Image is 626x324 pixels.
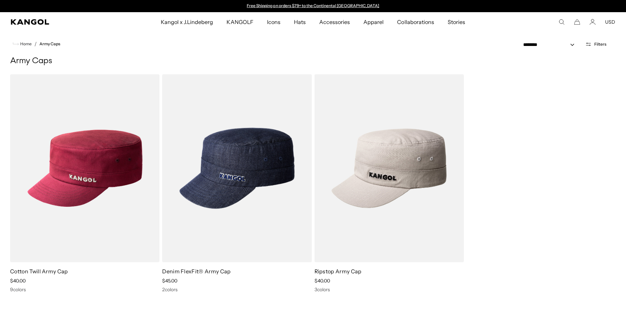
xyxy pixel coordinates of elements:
span: Apparel [363,12,384,32]
a: Denim FlexFit® Army Cap [162,268,231,275]
a: Kangol [11,19,106,25]
span: Filters [594,42,606,47]
a: Cotton Twill Army Cap [10,268,68,275]
a: Home [13,41,32,47]
span: $40.00 [10,278,26,284]
button: USD [605,19,615,25]
img: Denim FlexFit® Army Cap [162,74,311,262]
a: Army Caps [39,42,60,46]
span: Collaborations [397,12,434,32]
div: 3 colors [315,286,464,293]
a: Free Shipping on orders $79+ to the Continental [GEOGRAPHIC_DATA] [247,3,379,8]
img: Cotton Twill Army Cap [10,74,159,262]
div: 1 of 2 [244,3,383,9]
a: Icons [260,12,287,32]
span: Home [19,42,32,46]
span: Stories [448,12,465,32]
slideshow-component: Announcement bar [244,3,383,9]
button: Cart [574,19,580,25]
a: Apparel [357,12,390,32]
select: Sort by: Featured [520,41,581,48]
span: Icons [267,12,280,32]
a: Hats [287,12,312,32]
a: Collaborations [390,12,441,32]
button: Open filters [581,41,610,47]
a: Ripstop Army Cap [315,268,362,275]
span: Accessories [319,12,350,32]
span: $45.00 [162,278,177,284]
a: Kangol x J.Lindeberg [154,12,220,32]
span: Kangol x J.Lindeberg [161,12,213,32]
img: Ripstop Army Cap [315,74,464,262]
span: KANGOLF [227,12,253,32]
summary: Search here [559,19,565,25]
li: / [32,40,37,48]
a: Stories [441,12,472,32]
span: Hats [294,12,306,32]
h1: Army Caps [10,56,616,66]
a: KANGOLF [220,12,260,32]
a: Account [590,19,596,25]
a: Accessories [312,12,357,32]
div: Announcement [244,3,383,9]
div: 9 colors [10,286,159,293]
div: 2 colors [162,286,311,293]
span: $40.00 [315,278,330,284]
